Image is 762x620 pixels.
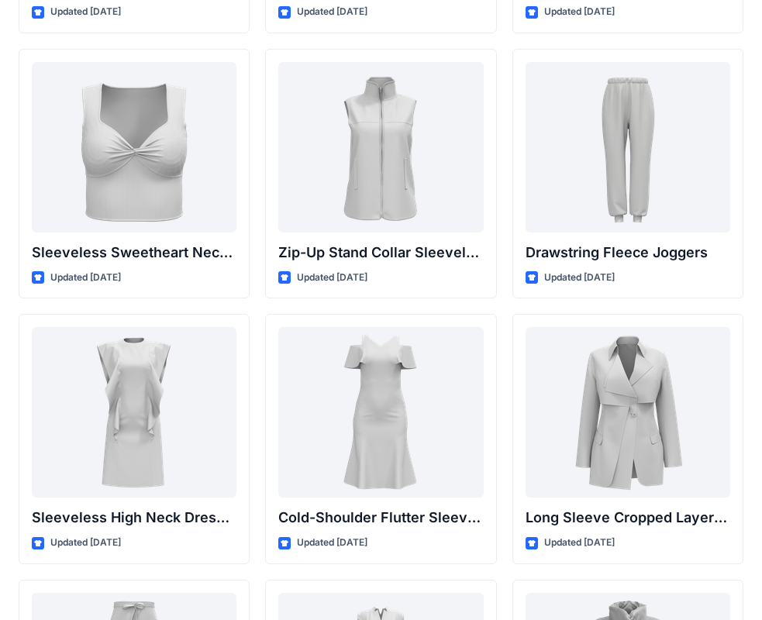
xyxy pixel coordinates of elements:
[544,535,615,551] p: Updated [DATE]
[297,270,367,286] p: Updated [DATE]
[526,62,730,232] a: Drawstring Fleece Joggers
[32,507,236,529] p: Sleeveless High Neck Dress with Front Ruffle
[50,4,121,20] p: Updated [DATE]
[526,242,730,263] p: Drawstring Fleece Joggers
[32,62,236,232] a: Sleeveless Sweetheart Neck Twist-Front Crop Top
[32,242,236,263] p: Sleeveless Sweetheart Neck Twist-Front Crop Top
[278,507,483,529] p: Cold-Shoulder Flutter Sleeve Midi Dress
[278,62,483,232] a: Zip-Up Stand Collar Sleeveless Vest
[50,535,121,551] p: Updated [DATE]
[278,242,483,263] p: Zip-Up Stand Collar Sleeveless Vest
[32,327,236,498] a: Sleeveless High Neck Dress with Front Ruffle
[278,327,483,498] a: Cold-Shoulder Flutter Sleeve Midi Dress
[297,4,367,20] p: Updated [DATE]
[50,270,121,286] p: Updated [DATE]
[526,507,730,529] p: Long Sleeve Cropped Layered Blazer Dress
[526,327,730,498] a: Long Sleeve Cropped Layered Blazer Dress
[544,4,615,20] p: Updated [DATE]
[297,535,367,551] p: Updated [DATE]
[544,270,615,286] p: Updated [DATE]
